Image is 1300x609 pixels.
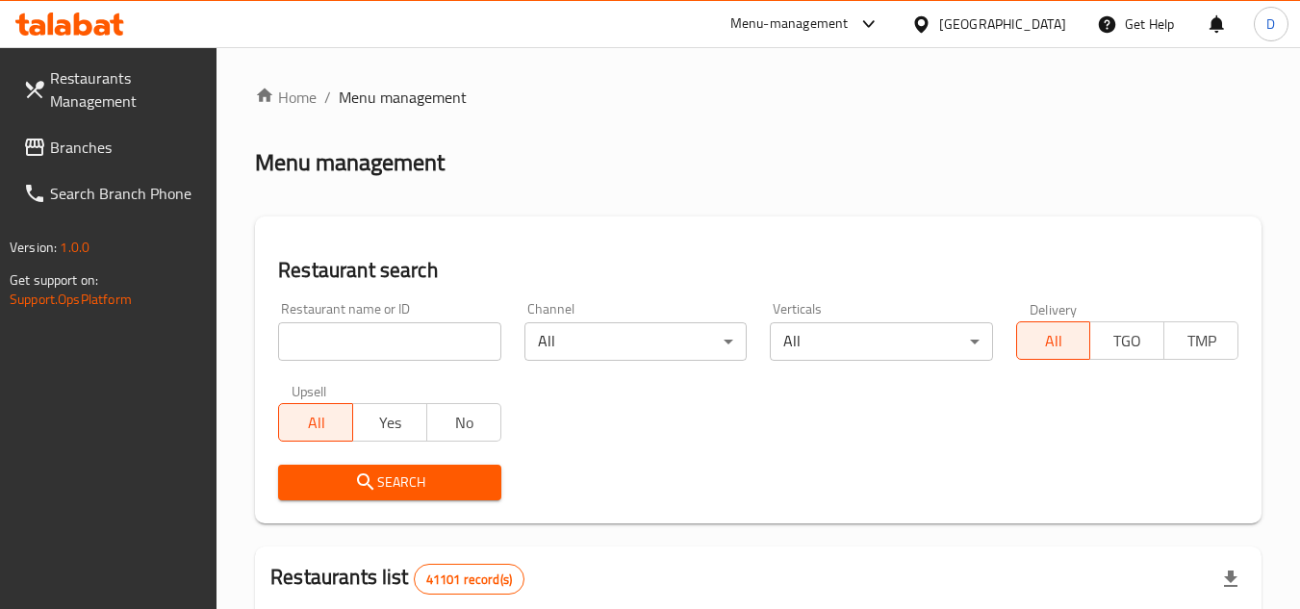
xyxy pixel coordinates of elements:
[270,563,524,595] h2: Restaurants list
[1208,556,1254,602] div: Export file
[292,384,327,397] label: Upsell
[352,403,427,442] button: Yes
[50,66,202,113] span: Restaurants Management
[426,403,501,442] button: No
[1172,327,1231,355] span: TMP
[435,409,494,437] span: No
[50,182,202,205] span: Search Branch Phone
[1016,321,1091,360] button: All
[255,86,317,109] a: Home
[770,322,992,361] div: All
[1098,327,1157,355] span: TGO
[10,267,98,292] span: Get support on:
[278,465,500,500] button: Search
[50,136,202,159] span: Branches
[324,86,331,109] li: /
[278,322,500,361] input: Search for restaurant name or ID..
[293,470,485,495] span: Search
[939,13,1066,35] div: [GEOGRAPHIC_DATA]
[8,55,217,124] a: Restaurants Management
[8,124,217,170] a: Branches
[524,322,747,361] div: All
[730,13,849,36] div: Menu-management
[361,409,420,437] span: Yes
[415,571,523,589] span: 41101 record(s)
[278,256,1238,285] h2: Restaurant search
[1089,321,1164,360] button: TGO
[60,235,89,260] span: 1.0.0
[414,564,524,595] div: Total records count
[255,147,445,178] h2: Menu management
[1030,302,1078,316] label: Delivery
[10,287,132,312] a: Support.OpsPlatform
[1163,321,1238,360] button: TMP
[8,170,217,216] a: Search Branch Phone
[1025,327,1083,355] span: All
[1266,13,1275,35] span: D
[10,235,57,260] span: Version:
[339,86,467,109] span: Menu management
[287,409,345,437] span: All
[278,403,353,442] button: All
[255,86,1262,109] nav: breadcrumb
